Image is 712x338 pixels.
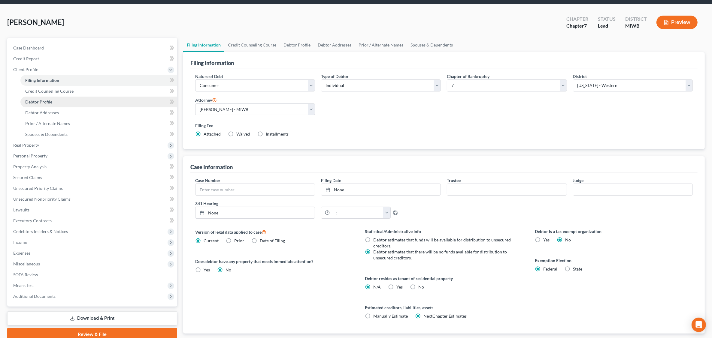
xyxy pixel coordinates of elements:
label: Case Number [195,177,220,184]
a: Secured Claims [8,172,177,183]
span: Prior [234,238,244,243]
span: Personal Property [13,153,47,158]
div: Open Intercom Messenger [692,318,706,332]
span: Unsecured Priority Claims [13,186,63,191]
label: 341 Hearing [192,200,444,207]
span: Current [204,238,219,243]
label: Exemption Election [535,257,693,264]
span: Client Profile [13,67,38,72]
a: Unsecured Nonpriority Claims [8,194,177,205]
span: Spouses & Dependents [25,132,68,137]
span: Attached [204,131,221,136]
div: District [625,16,647,22]
label: District [573,73,587,79]
span: Property Analysis [13,164,47,169]
a: Prior / Alternate Names [355,38,407,52]
span: Installments [266,131,289,136]
span: Income [13,240,27,245]
span: Codebtors Insiders & Notices [13,229,68,234]
span: Credit Counseling Course [25,88,74,94]
span: Debtor Profile [25,99,52,104]
a: Prior / Alternate Names [20,118,177,129]
span: Unsecured Nonpriority Claims [13,196,71,202]
span: Waived [236,131,250,136]
a: None [321,184,441,195]
a: Case Dashboard [8,43,177,53]
span: SOFA Review [13,272,38,277]
label: Nature of Debt [195,73,223,79]
span: Debtor estimates that funds will be available for distribution to unsecured creditors. [373,237,511,248]
a: Property Analysis [8,161,177,172]
a: Download & Print [7,311,177,325]
a: Debtor Profile [280,38,314,52]
span: Lawsuits [13,207,29,212]
span: No [565,237,571,242]
span: Additional Documents [13,294,56,299]
span: Debtor estimates that there will be no funds available for distribution to unsecured creditors. [373,249,507,260]
span: Secured Claims [13,175,42,180]
label: Debtor resides as tenant of residential property [365,275,523,282]
a: Spouses & Dependents [20,129,177,140]
div: Chapter [566,16,588,22]
a: Credit Counseling Course [20,86,177,97]
div: Status [598,16,616,22]
span: Debtor Addresses [25,110,59,115]
div: Filing Information [190,59,234,67]
input: -- [573,184,692,195]
label: Version of legal data applied to case [195,228,353,235]
label: Attorney [195,96,217,103]
span: [PERSON_NAME] [7,18,64,26]
label: Type of Debtor [321,73,349,79]
span: Miscellaneous [13,261,40,266]
label: Statistical/Administrative Info [365,228,523,235]
span: Expenses [13,250,30,256]
button: Preview [656,16,698,29]
a: Debtor Addresses [314,38,355,52]
span: Prior / Alternate Names [25,121,70,126]
a: None [195,207,315,218]
label: Estimated creditors, liabilities, assets [365,304,523,311]
span: Filing Information [25,78,59,83]
span: NextChapter Estimates [423,313,467,319]
a: Executory Contracts [8,215,177,226]
a: Debtor Addresses [20,107,177,118]
span: No [226,267,231,272]
a: Debtor Profile [20,97,177,107]
a: Spouses & Dependents [407,38,456,52]
span: Date of Filing [260,238,285,243]
div: Chapter [566,22,588,29]
a: Filing Information [20,75,177,86]
label: Judge [573,177,584,184]
a: Unsecured Priority Claims [8,183,177,194]
span: Executory Contracts [13,218,52,223]
span: Federal [543,266,557,271]
label: Debtor is a tax exempt organization [535,228,693,235]
span: N/A [373,284,381,289]
div: Lead [598,22,616,29]
label: Does debtor have any property that needs immediate attention? [195,258,353,265]
span: Yes [396,284,403,289]
span: Yes [204,267,210,272]
a: SOFA Review [8,269,177,280]
label: Filing Fee [195,122,693,129]
span: 7 [584,23,587,28]
span: Credit Report [13,56,39,61]
input: Enter case number... [195,184,315,195]
span: State [573,266,582,271]
a: Credit Report [8,53,177,64]
span: Manually Estimate [373,313,408,319]
label: Filing Date [321,177,341,184]
span: Real Property [13,142,39,148]
div: MIWB [625,22,647,29]
a: Lawsuits [8,205,177,215]
label: Trustee [447,177,461,184]
span: No [418,284,424,289]
div: Case Information [190,163,233,171]
a: Credit Counseling Course [224,38,280,52]
a: Filing Information [183,38,224,52]
input: -- : -- [330,207,383,218]
input: -- [447,184,566,195]
label: Chapter of Bankruptcy [447,73,489,79]
span: Means Test [13,283,34,288]
span: Case Dashboard [13,45,44,50]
